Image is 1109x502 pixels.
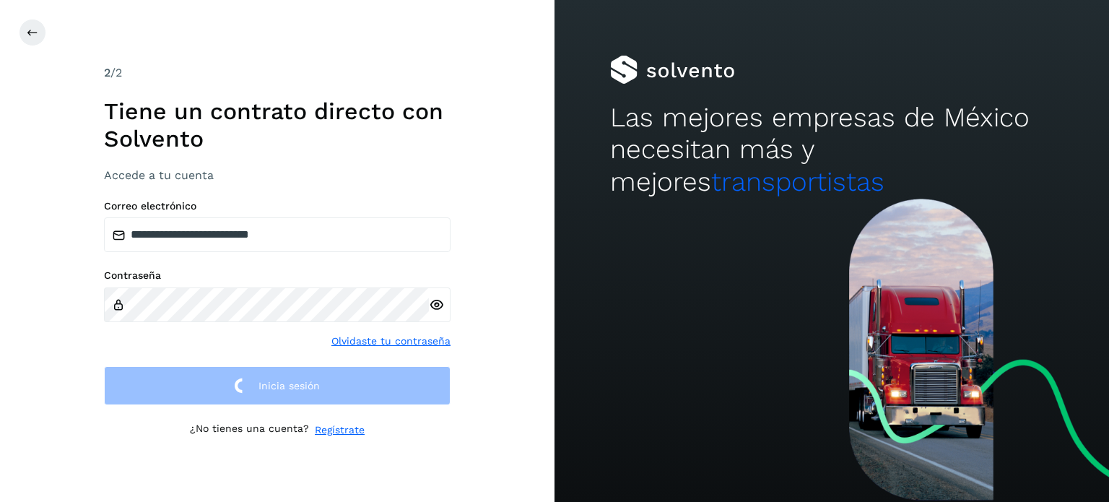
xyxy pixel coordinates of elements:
[104,98,451,153] h1: Tiene un contrato directo con Solvento
[711,166,884,197] span: transportistas
[104,64,451,82] div: /2
[104,168,451,182] h3: Accede a tu cuenta
[104,200,451,212] label: Correo electrónico
[104,66,110,79] span: 2
[331,334,451,349] a: Olvidaste tu contraseña
[104,269,451,282] label: Contraseña
[190,423,309,438] p: ¿No tienes una cuenta?
[315,423,365,438] a: Regístrate
[610,102,1053,198] h2: Las mejores empresas de México necesitan más y mejores
[258,381,320,391] span: Inicia sesión
[104,366,451,406] button: Inicia sesión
